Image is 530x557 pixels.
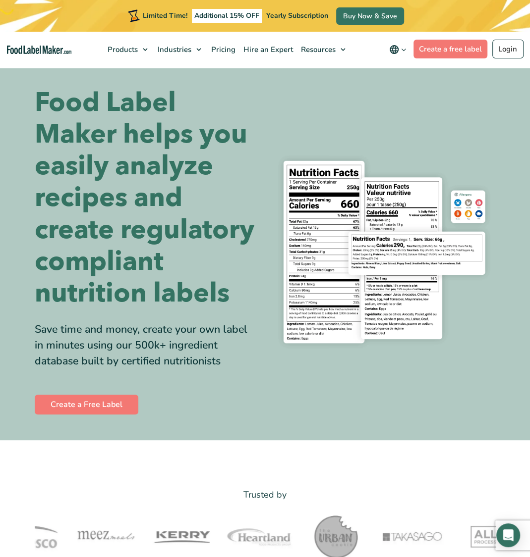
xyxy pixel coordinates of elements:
div: Open Intercom Messenger [496,523,520,547]
a: Create a Free Label [35,395,138,414]
a: Buy Now & Save [336,7,404,25]
span: Products [105,45,139,54]
span: Industries [155,45,192,54]
div: Save time and money, create your own label in minutes using our 500k+ ingredient database built b... [35,321,258,369]
a: Hire an Expert [238,32,296,67]
span: Pricing [208,45,236,54]
a: Resources [296,32,351,67]
a: Create a free label [413,40,488,58]
h1: Food Label Maker helps you easily analyze recipes and create regulatory compliant nutrition labels [35,87,258,309]
p: Trusted by [35,488,496,502]
span: Additional 15% OFF [192,9,262,23]
span: Hire an Expert [240,45,294,54]
span: Yearly Subscription [266,11,328,20]
span: Resources [298,45,337,54]
a: Products [103,32,153,67]
a: Industries [153,32,206,67]
a: Login [492,40,524,58]
a: Pricing [206,32,238,67]
span: Limited Time! [143,11,187,20]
